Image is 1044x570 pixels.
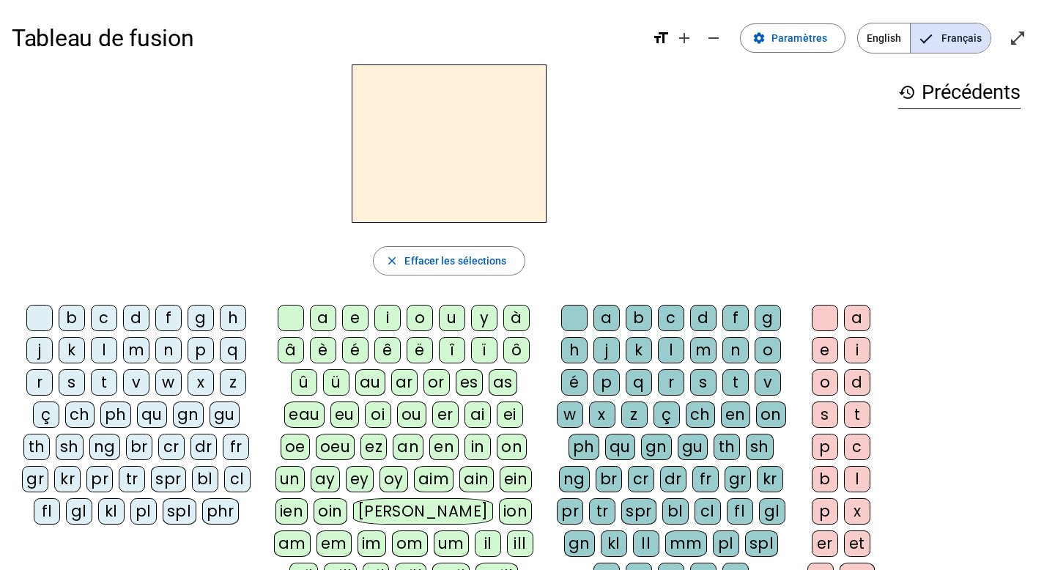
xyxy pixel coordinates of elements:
mat-icon: history [898,84,916,101]
div: l [658,337,684,363]
div: mm [665,530,707,557]
mat-icon: remove [705,29,722,47]
div: oy [380,466,408,492]
div: x [188,369,214,396]
div: a [844,305,870,331]
div: et [844,530,870,557]
div: an [393,434,423,460]
mat-icon: settings [752,32,766,45]
div: pl [130,498,157,525]
div: d [844,369,870,396]
div: br [126,434,152,460]
button: Paramètres [740,23,845,53]
button: Augmenter la taille de la police [670,23,699,53]
div: bl [192,466,218,492]
div: un [275,466,305,492]
div: o [755,337,781,363]
div: c [91,305,117,331]
div: eau [284,401,325,428]
div: v [123,369,149,396]
div: tr [119,466,145,492]
div: phr [202,498,240,525]
div: kl [98,498,125,525]
div: t [844,401,870,428]
div: p [812,498,838,525]
div: in [464,434,491,460]
div: um [434,530,469,557]
div: j [26,337,53,363]
div: gl [66,498,92,525]
div: q [220,337,246,363]
div: ill [507,530,533,557]
div: s [59,369,85,396]
mat-button-toggle-group: Language selection [857,23,991,53]
div: om [392,530,428,557]
div: v [755,369,781,396]
div: o [407,305,433,331]
div: pl [713,530,739,557]
div: i [374,305,401,331]
div: d [690,305,717,331]
div: b [59,305,85,331]
div: o [812,369,838,396]
div: ç [654,401,680,428]
div: fl [34,498,60,525]
div: fr [223,434,249,460]
div: sh [56,434,84,460]
div: ê [374,337,401,363]
div: è [310,337,336,363]
div: l [91,337,117,363]
span: Effacer les sélections [404,252,506,270]
div: spr [151,466,186,492]
div: ï [471,337,497,363]
div: t [91,369,117,396]
div: en [429,434,459,460]
div: fl [727,498,753,525]
div: b [626,305,652,331]
h3: Précédents [898,76,1021,109]
span: Paramètres [771,29,827,47]
div: ü [323,369,349,396]
div: h [220,305,246,331]
div: bl [662,498,689,525]
div: qu [137,401,167,428]
div: spl [745,530,779,557]
div: n [722,337,749,363]
div: p [812,434,838,460]
div: ph [100,401,131,428]
div: m [123,337,149,363]
div: gu [210,401,240,428]
div: û [291,369,317,396]
div: oi [365,401,391,428]
div: er [812,530,838,557]
div: k [626,337,652,363]
div: ç [33,401,59,428]
div: th [23,434,50,460]
div: gr [22,466,48,492]
div: à [503,305,530,331]
div: ô [503,337,530,363]
div: au [355,369,385,396]
div: pr [557,498,583,525]
mat-icon: add [675,29,693,47]
div: cl [695,498,721,525]
div: z [220,369,246,396]
div: gl [759,498,785,525]
div: f [722,305,749,331]
div: e [342,305,369,331]
div: c [658,305,684,331]
div: é [342,337,369,363]
div: oeu [316,434,355,460]
div: [PERSON_NAME] [353,498,493,525]
div: n [155,337,182,363]
div: a [310,305,336,331]
div: qu [605,434,635,460]
div: dr [660,466,686,492]
div: cl [224,466,251,492]
div: p [188,337,214,363]
div: cr [628,466,654,492]
mat-icon: format_size [652,29,670,47]
div: p [593,369,620,396]
div: s [690,369,717,396]
div: g [755,305,781,331]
